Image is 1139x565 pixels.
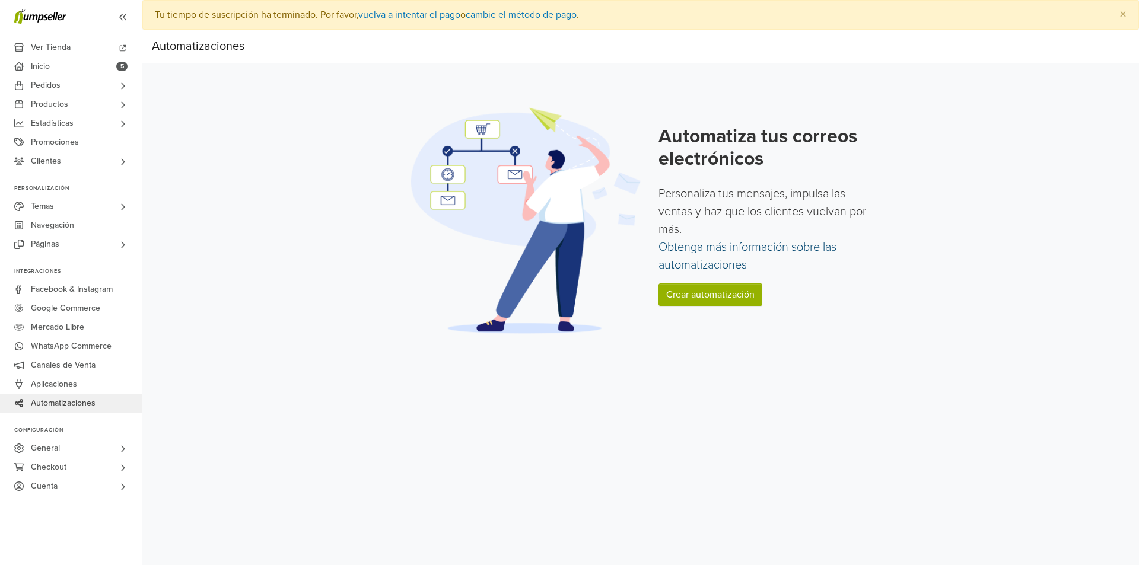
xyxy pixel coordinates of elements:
[31,356,96,375] span: Canales de Venta
[1119,6,1127,23] span: ×
[31,375,77,394] span: Aplicaciones
[31,197,54,216] span: Temas
[152,34,244,58] div: Automatizaciones
[31,57,50,76] span: Inicio
[31,152,61,171] span: Clientes
[14,427,142,434] p: Configuración
[31,337,112,356] span: WhatsApp Commerce
[31,76,61,95] span: Pedidos
[31,38,71,57] span: Ver Tienda
[31,114,74,133] span: Estadísticas
[407,106,644,334] img: Automation
[658,185,875,274] p: Personaliza tus mensajes, impulsa las ventas y haz que los clientes vuelvan por más.
[31,318,84,337] span: Mercado Libre
[658,125,875,171] h2: Automatiza tus correos electrónicos
[31,299,100,318] span: Google Commerce
[658,240,836,272] a: Obtenga más información sobre las automatizaciones
[31,439,60,458] span: General
[31,477,58,496] span: Cuenta
[31,133,79,152] span: Promociones
[658,283,762,306] a: Crear automatización
[31,95,68,114] span: Productos
[116,62,128,71] span: 5
[31,280,113,299] span: Facebook & Instagram
[1108,1,1138,29] button: Close
[31,216,74,235] span: Navegación
[31,235,59,254] span: Páginas
[31,394,96,413] span: Automatizaciones
[466,9,577,21] a: cambie el método de pago
[358,9,460,21] a: vuelva a intentar el pago
[14,268,142,275] p: Integraciones
[31,458,66,477] span: Checkout
[14,185,142,192] p: Personalización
